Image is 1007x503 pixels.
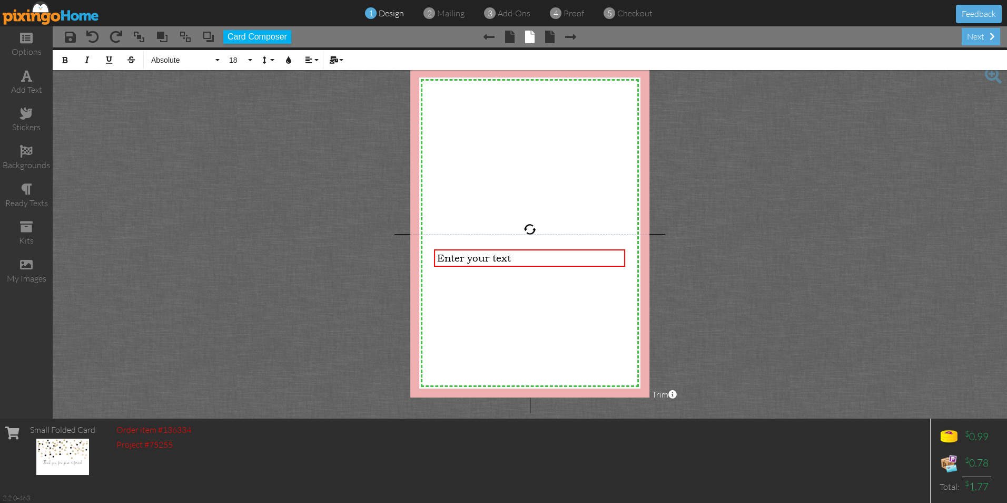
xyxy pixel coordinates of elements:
[30,424,95,436] div: Small Folded Card
[224,50,254,70] button: 18
[962,424,991,450] td: 0.99
[325,50,345,70] button: Mail Merge
[939,427,960,448] img: points-icon.png
[116,424,191,436] div: Order item #136334
[962,477,991,497] td: 1.77
[607,7,612,20] span: 5
[146,50,222,70] button: Absolute
[437,252,511,264] span: Enter your text
[3,1,100,25] img: pixingo logo
[617,8,653,18] span: checkout
[962,28,1000,45] div: next
[150,56,213,65] span: Absolute
[962,450,991,477] td: 0.78
[956,5,1002,23] button: Feedback
[3,493,30,502] div: 2.2.0-463
[564,8,584,18] span: proof
[228,56,246,65] span: 18
[223,30,291,44] button: Card Composer
[36,439,89,475] img: 136334-1-1759325167189-cee66fe140a3fa49-qa.jpg
[498,8,530,18] span: add-ons
[99,50,119,70] button: Underline (Ctrl+U)
[279,50,299,70] button: Colors
[965,479,969,488] sup: $
[554,7,558,20] span: 4
[379,8,404,18] span: design
[488,7,492,20] span: 3
[936,477,962,497] td: Total:
[965,429,969,438] sup: $
[55,50,75,70] button: Bold (Ctrl+B)
[256,50,277,70] button: Line Height
[427,7,432,20] span: 2
[939,453,960,474] img: expense-icon.png
[77,50,97,70] button: Italic (Ctrl+I)
[652,389,677,401] span: Trim
[116,439,191,451] div: Project #75255
[437,8,465,18] span: mailing
[301,50,321,70] button: Align
[121,50,141,70] button: Strikethrough (Ctrl+S)
[369,7,373,20] span: 1
[965,456,969,465] sup: $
